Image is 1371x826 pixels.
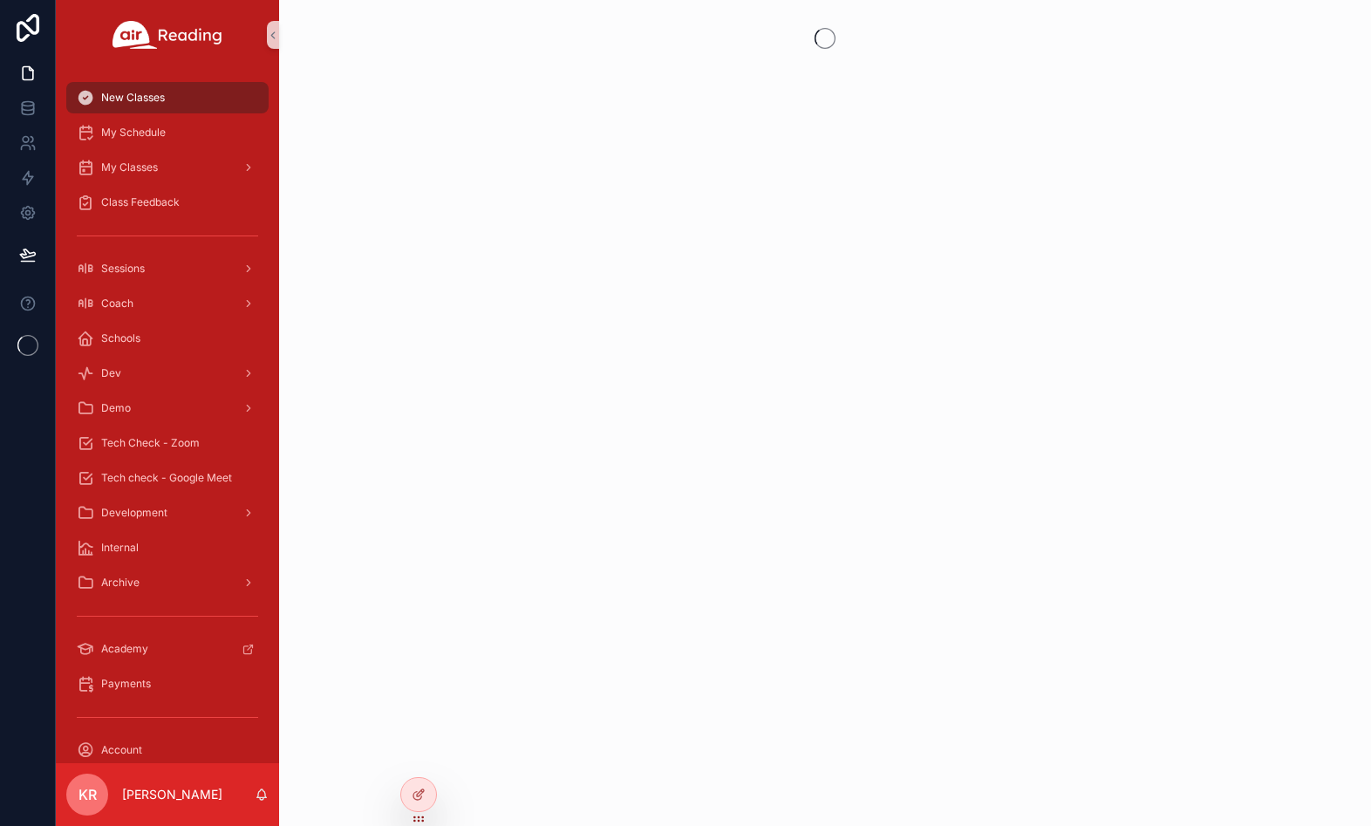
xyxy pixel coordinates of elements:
[66,152,269,183] a: My Classes
[101,401,131,415] span: Demo
[66,393,269,424] a: Demo
[66,567,269,598] a: Archive
[66,497,269,529] a: Development
[101,366,121,380] span: Dev
[66,462,269,494] a: Tech check - Google Meet
[66,82,269,113] a: New Classes
[113,21,222,49] img: App logo
[122,786,222,803] p: [PERSON_NAME]
[66,734,269,766] a: Account
[101,506,167,520] span: Development
[56,70,279,763] div: scrollable content
[101,471,232,485] span: Tech check - Google Meet
[66,633,269,665] a: Academy
[101,576,140,590] span: Archive
[66,187,269,218] a: Class Feedback
[66,323,269,354] a: Schools
[101,126,166,140] span: My Schedule
[101,743,142,757] span: Account
[66,532,269,563] a: Internal
[101,331,140,345] span: Schools
[101,262,145,276] span: Sessions
[101,297,133,311] span: Coach
[101,195,180,209] span: Class Feedback
[101,436,200,450] span: Tech Check - Zoom
[78,784,97,805] span: KR
[66,427,269,459] a: Tech Check - Zoom
[101,642,148,656] span: Academy
[66,253,269,284] a: Sessions
[66,358,269,389] a: Dev
[66,117,269,148] a: My Schedule
[101,541,139,555] span: Internal
[101,160,158,174] span: My Classes
[101,91,165,105] span: New Classes
[66,288,269,319] a: Coach
[66,668,269,700] a: Payments
[101,677,151,691] span: Payments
